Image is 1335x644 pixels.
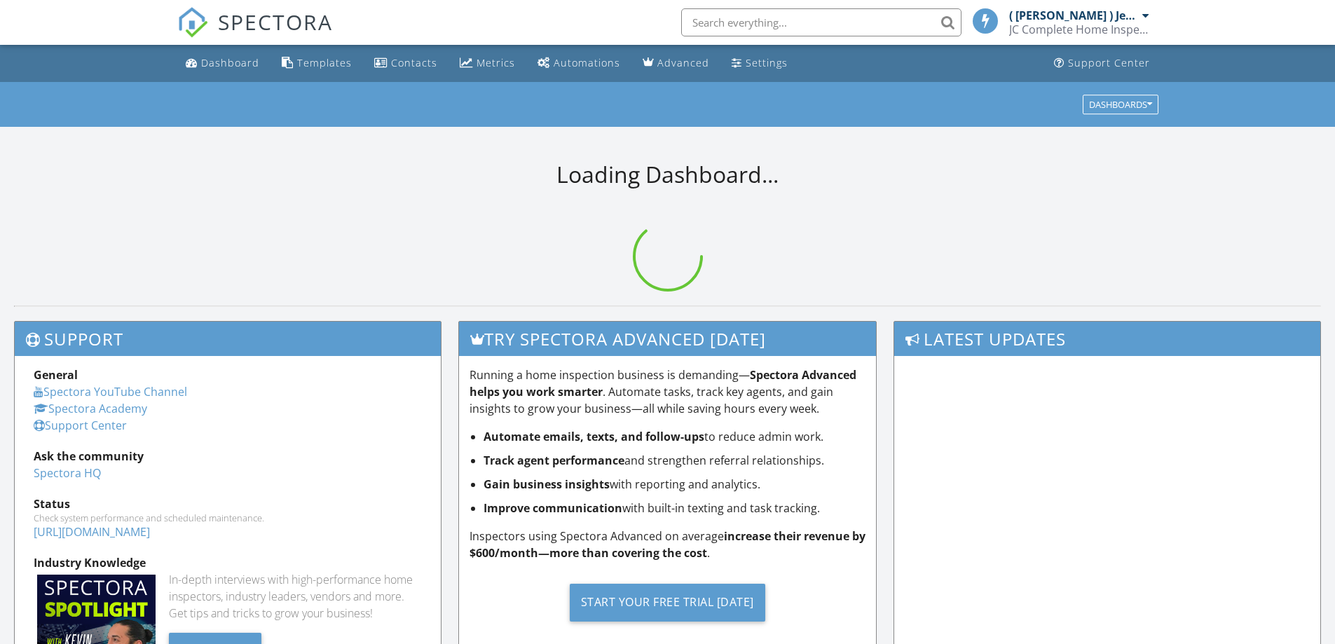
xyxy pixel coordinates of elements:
[34,495,422,512] div: Status
[532,50,626,76] a: Automations (Basic)
[484,477,610,492] strong: Gain business insights
[746,56,788,69] div: Settings
[484,476,866,493] li: with reporting and analytics.
[15,322,441,356] h3: Support
[34,384,187,399] a: Spectora YouTube Channel
[34,418,127,433] a: Support Center
[657,56,709,69] div: Advanced
[484,500,622,516] strong: Improve communication
[554,56,620,69] div: Automations
[484,500,866,516] li: with built-in texting and task tracking.
[681,8,961,36] input: Search everything...
[369,50,443,76] a: Contacts
[470,367,856,399] strong: Spectora Advanced helps you work smarter
[34,512,422,523] div: Check system performance and scheduled maintenance.
[201,56,259,69] div: Dashboard
[1089,100,1152,109] div: Dashboards
[297,56,352,69] div: Templates
[177,7,208,38] img: The Best Home Inspection Software - Spectora
[484,452,866,469] li: and strengthen referral relationships.
[391,56,437,69] div: Contacts
[34,401,147,416] a: Spectora Academy
[470,528,866,561] p: Inspectors using Spectora Advanced on average .
[470,528,865,561] strong: increase their revenue by $600/month—more than covering the cost
[470,366,866,417] p: Running a home inspection business is demanding— . Automate tasks, track key agents, and gain ins...
[454,50,521,76] a: Metrics
[470,573,866,632] a: Start Your Free Trial [DATE]
[34,448,422,465] div: Ask the community
[1009,8,1139,22] div: ( [PERSON_NAME] ) Jeewoong [PERSON_NAME]
[177,19,333,48] a: SPECTORA
[894,322,1320,356] h3: Latest Updates
[276,50,357,76] a: Templates
[484,428,866,445] li: to reduce admin work.
[637,50,715,76] a: Advanced
[484,429,704,444] strong: Automate emails, texts, and follow-ups
[570,584,765,622] div: Start Your Free Trial [DATE]
[459,322,877,356] h3: Try spectora advanced [DATE]
[1009,22,1149,36] div: JC Complete Home Inspections
[34,367,78,383] strong: General
[34,465,101,481] a: Spectora HQ
[477,56,515,69] div: Metrics
[484,453,624,468] strong: Track agent performance
[218,7,333,36] span: SPECTORA
[1068,56,1150,69] div: Support Center
[34,524,150,540] a: [URL][DOMAIN_NAME]
[180,50,265,76] a: Dashboard
[726,50,793,76] a: Settings
[1083,95,1158,114] button: Dashboards
[34,554,422,571] div: Industry Knowledge
[1048,50,1156,76] a: Support Center
[169,571,422,622] div: In-depth interviews with high-performance home inspectors, industry leaders, vendors and more. Ge...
